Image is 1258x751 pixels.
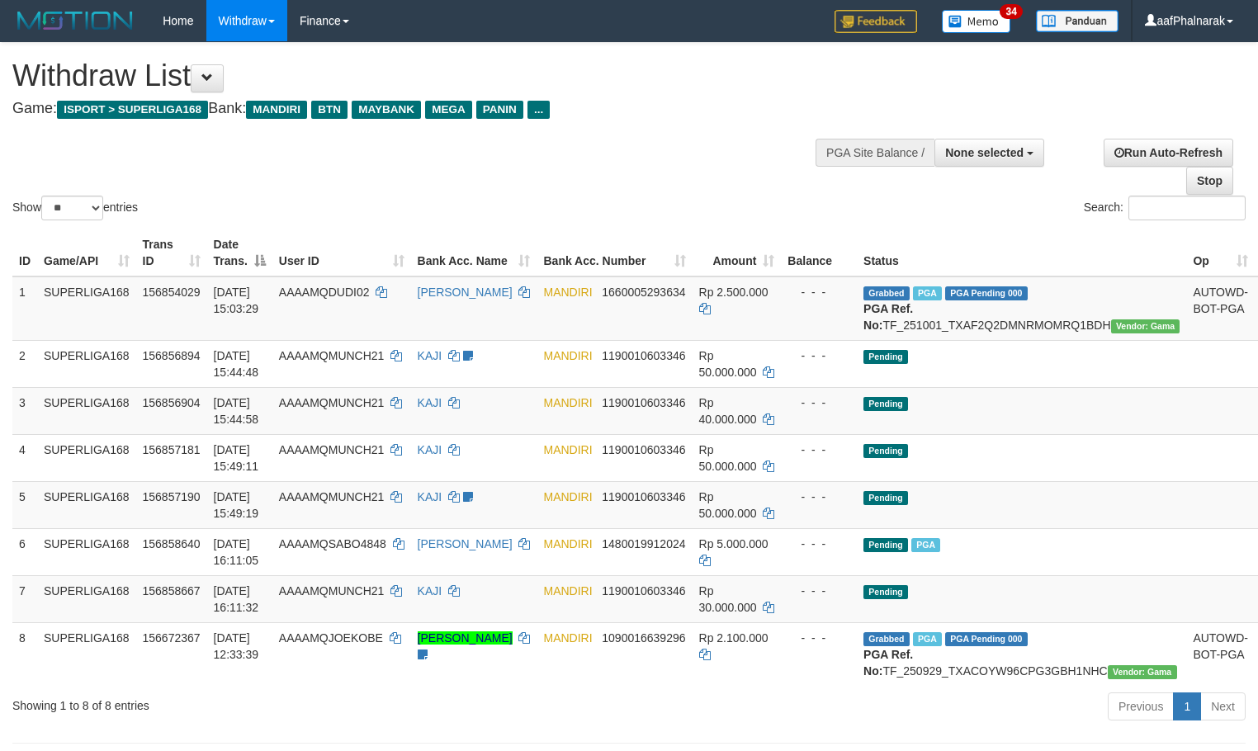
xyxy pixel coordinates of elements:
th: Game/API: activate to sort column ascending [37,229,136,276]
th: Op: activate to sort column ascending [1186,229,1255,276]
td: SUPERLIGA168 [37,340,136,387]
span: [DATE] 15:49:11 [214,443,259,473]
span: MANDIRI [543,537,592,550]
span: MANDIRI [543,584,592,597]
td: SUPERLIGA168 [37,434,136,481]
div: - - - [787,394,850,411]
div: Showing 1 to 8 of 8 entries [12,691,512,714]
th: Trans ID: activate to sort column ascending [136,229,207,276]
span: AAAAMQMUNCH21 [279,490,385,503]
h4: Game: Bank: [12,101,822,117]
a: Previous [1108,692,1174,720]
a: [PERSON_NAME] [418,631,513,645]
b: PGA Ref. No: [863,648,913,678]
td: 6 [12,528,37,575]
td: SUPERLIGA168 [37,622,136,686]
a: [PERSON_NAME] [418,537,513,550]
span: AAAAMQSABO4848 [279,537,386,550]
span: [DATE] 12:33:39 [214,631,259,661]
a: KAJI [418,584,442,597]
span: Grabbed [863,632,910,646]
td: TF_251001_TXAF2Q2DMNRMOMRQ1BDH [857,276,1186,341]
a: Run Auto-Refresh [1104,139,1233,167]
span: Pending [863,444,908,458]
span: Pending [863,585,908,599]
img: MOTION_logo.png [12,8,138,33]
span: PGA Pending [945,286,1028,300]
span: 156856904 [143,396,201,409]
span: AAAAMQMUNCH21 [279,584,385,597]
button: None selected [934,139,1044,167]
a: KAJI [418,490,442,503]
span: Copy 1190010603346 to clipboard [602,490,685,503]
div: PGA Site Balance / [816,139,934,167]
span: Copy 1190010603346 to clipboard [602,349,685,362]
span: AAAAMQDUDI02 [279,286,370,299]
span: 156858667 [143,584,201,597]
span: 156858640 [143,537,201,550]
td: SUPERLIGA168 [37,481,136,528]
span: ... [527,101,550,119]
span: [DATE] 15:49:19 [214,490,259,520]
a: Next [1200,692,1246,720]
span: Copy 1190010603346 to clipboard [602,396,685,409]
span: Rp 2.500.000 [699,286,769,299]
span: AAAAMQJOEKOBE [279,631,383,645]
span: Rp 30.000.000 [699,584,757,614]
span: Pending [863,397,908,411]
div: - - - [787,583,850,599]
td: 2 [12,340,37,387]
a: KAJI [418,396,442,409]
select: Showentries [41,196,103,220]
th: User ID: activate to sort column ascending [272,229,411,276]
a: KAJI [418,349,442,362]
td: 3 [12,387,37,434]
span: MAYBANK [352,101,421,119]
span: 156857181 [143,443,201,456]
a: KAJI [418,443,442,456]
span: Rp 50.000.000 [699,443,757,473]
span: Marked by aafsoycanthlai [913,286,942,300]
span: MANDIRI [543,490,592,503]
span: Vendor URL: https://trx31.1velocity.biz [1108,665,1177,679]
td: TF_250929_TXACOYW96CPG3GBH1NHC [857,622,1186,686]
td: SUPERLIGA168 [37,387,136,434]
span: MANDIRI [543,443,592,456]
span: Pending [863,491,908,505]
div: - - - [787,284,850,300]
th: Status [857,229,1186,276]
span: 156672367 [143,631,201,645]
span: Marked by aafsengchandara [913,632,942,646]
td: AUTOWD-BOT-PGA [1186,622,1255,686]
input: Search: [1128,196,1246,220]
img: Button%20Memo.svg [942,10,1011,33]
span: AAAAMQMUNCH21 [279,349,385,362]
span: Vendor URL: https://trx31.1velocity.biz [1111,319,1180,333]
th: ID [12,229,37,276]
label: Search: [1084,196,1246,220]
a: [PERSON_NAME] [418,286,513,299]
span: MANDIRI [543,631,592,645]
span: MANDIRI [246,101,307,119]
span: AAAAMQMUNCH21 [279,396,385,409]
td: 4 [12,434,37,481]
td: 8 [12,622,37,686]
th: Amount: activate to sort column ascending [693,229,782,276]
span: 156857190 [143,490,201,503]
td: AUTOWD-BOT-PGA [1186,276,1255,341]
span: 156856894 [143,349,201,362]
span: [DATE] 15:44:48 [214,349,259,379]
td: SUPERLIGA168 [37,528,136,575]
span: Rp 50.000.000 [699,490,757,520]
th: Bank Acc. Name: activate to sort column ascending [411,229,537,276]
span: Copy 1480019912024 to clipboard [602,537,685,550]
span: MEGA [425,101,472,119]
td: SUPERLIGA168 [37,276,136,341]
img: Feedback.jpg [835,10,917,33]
td: 1 [12,276,37,341]
span: Pending [863,538,908,552]
span: Grabbed [863,286,910,300]
span: 34 [1000,4,1022,19]
span: Copy 1190010603346 to clipboard [602,443,685,456]
span: ISPORT > SUPERLIGA168 [57,101,208,119]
